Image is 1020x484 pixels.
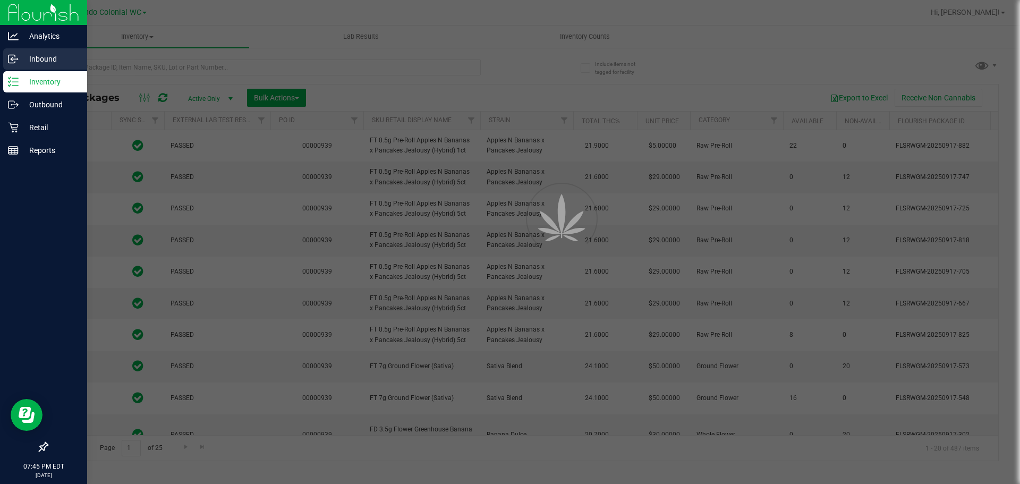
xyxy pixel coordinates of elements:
p: Outbound [19,98,82,111]
p: 07:45 PM EDT [5,462,82,471]
p: [DATE] [5,471,82,479]
inline-svg: Inventory [8,77,19,87]
p: Inbound [19,53,82,65]
p: Reports [19,144,82,157]
inline-svg: Reports [8,145,19,156]
inline-svg: Analytics [8,31,19,41]
inline-svg: Inbound [8,54,19,64]
p: Inventory [19,75,82,88]
p: Retail [19,121,82,134]
inline-svg: Retail [8,122,19,133]
inline-svg: Outbound [8,99,19,110]
iframe: Resource center [11,399,42,431]
p: Analytics [19,30,82,43]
